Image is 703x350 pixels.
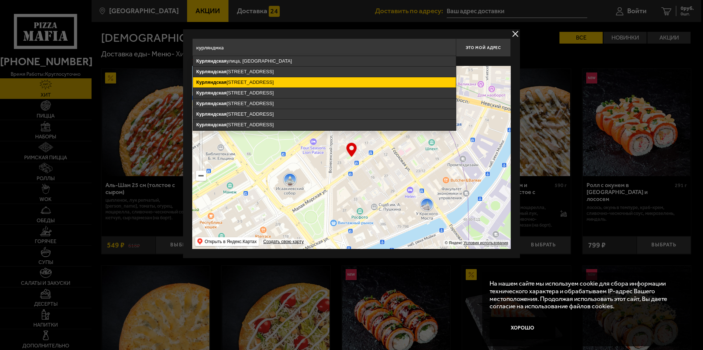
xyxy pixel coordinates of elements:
ymaps: [STREET_ADDRESS] [193,109,456,119]
ymaps: Курляндская [196,111,227,117]
ymaps: Курляндская [196,58,227,64]
ymaps: [STREET_ADDRESS] [193,67,456,77]
a: Создать свою карту [262,239,305,245]
ymaps: [STREET_ADDRESS] [193,98,456,109]
p: На нашем сайте мы используем cookie для сбора информации технического характера и обрабатываем IP... [490,280,681,310]
span: Это мой адрес [466,45,501,50]
button: Хорошо [490,317,555,339]
ymaps: Курляндская [196,79,227,85]
ymaps: Курляндская [196,90,227,96]
ymaps: [STREET_ADDRESS] [193,120,456,130]
ymaps: Курляндская [196,69,227,74]
ymaps: Открыть в Яндекс.Картах [205,237,257,246]
ymaps: [STREET_ADDRESS] [193,88,456,98]
ymaps: © Яндекс [445,241,462,245]
ymaps: Курляндская [196,122,227,127]
input: Введите адрес доставки [192,38,456,57]
ymaps: [STREET_ADDRESS] [193,77,456,87]
p: Укажите дом на карте или в поле ввода [192,59,295,64]
ymaps: Открыть в Яндекс.Картах [195,237,259,246]
button: Это мой адрес [456,38,511,57]
ymaps: Курляндская [196,101,227,106]
ymaps: улица, [GEOGRAPHIC_DATA] [193,56,456,66]
a: Условия использования [464,241,508,245]
button: delivery type [511,29,520,38]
